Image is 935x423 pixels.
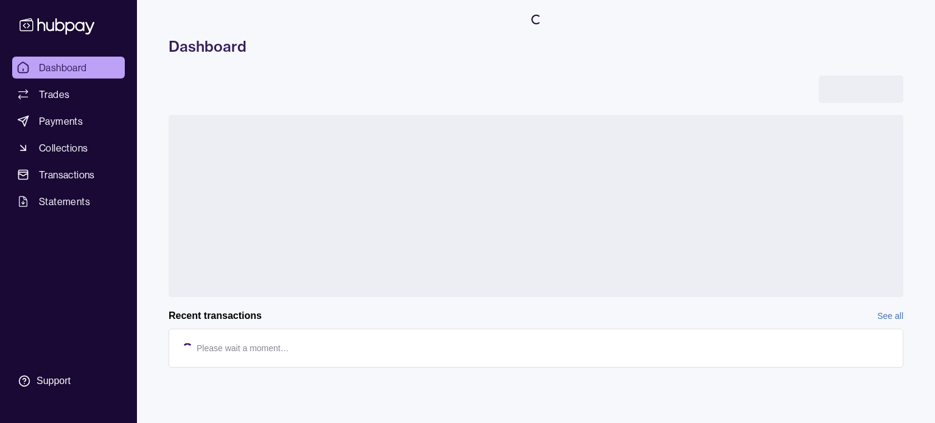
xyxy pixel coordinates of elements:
[39,141,88,155] span: Collections
[12,368,125,394] a: Support
[197,341,289,355] p: Please wait a moment…
[39,60,87,75] span: Dashboard
[37,374,71,388] div: Support
[39,114,83,128] span: Payments
[39,167,95,182] span: Transactions
[169,37,903,56] h1: Dashboard
[12,57,125,79] a: Dashboard
[39,194,90,209] span: Statements
[169,309,262,323] h2: Recent transactions
[12,137,125,159] a: Collections
[12,164,125,186] a: Transactions
[39,87,69,102] span: Trades
[12,83,125,105] a: Trades
[877,309,903,323] a: See all
[12,191,125,212] a: Statements
[12,110,125,132] a: Payments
